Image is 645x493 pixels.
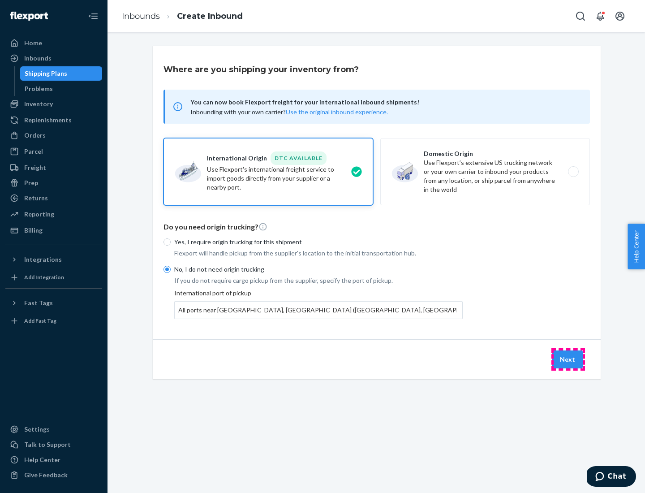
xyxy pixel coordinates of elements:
input: Yes, I require origin trucking for this shipment [163,238,171,246]
div: Prep [24,178,38,187]
div: Returns [24,194,48,203]
div: Freight [24,163,46,172]
a: Shipping Plans [20,66,103,81]
button: Close Navigation [84,7,102,25]
div: Help Center [24,455,60,464]
p: Flexport will handle pickup from the supplier's location to the initial transportation hub. [174,249,463,258]
iframe: Opens a widget where you can chat to one of our agents [587,466,636,489]
div: Shipping Plans [25,69,67,78]
div: Add Fast Tag [24,317,56,324]
a: Freight [5,160,102,175]
div: Orders [24,131,46,140]
ol: breadcrumbs [115,3,250,30]
button: Open Search Box [572,7,589,25]
p: If you do not require cargo pickup from the supplier, specify the port of pickup. [174,276,463,285]
a: Inbounds [122,11,160,21]
a: Parcel [5,144,102,159]
a: Add Fast Tag [5,314,102,328]
button: Open account menu [611,7,629,25]
button: Open notifications [591,7,609,25]
button: Fast Tags [5,296,102,310]
a: Problems [20,82,103,96]
a: Prep [5,176,102,190]
div: Give Feedback [24,471,68,480]
a: Replenishments [5,113,102,127]
button: Help Center [628,224,645,269]
a: Add Integration [5,270,102,285]
p: Yes, I require origin trucking for this shipment [174,238,463,246]
a: Settings [5,422,102,437]
div: Reporting [24,210,54,219]
div: Inbounds [24,54,52,63]
button: Next [552,350,583,368]
div: Billing [24,226,43,235]
a: Orders [5,128,102,143]
a: Inbounds [5,51,102,65]
div: Problems [25,84,53,93]
button: Integrations [5,252,102,267]
h3: Where are you shipping your inventory from? [163,64,359,75]
button: Use the original inbound experience. [286,108,388,117]
div: Inventory [24,99,53,108]
div: Replenishments [24,116,72,125]
p: Do you need origin trucking? [163,222,590,232]
a: Returns [5,191,102,205]
a: Billing [5,223,102,238]
button: Give Feedback [5,468,102,482]
div: International port of pickup [174,289,463,319]
div: Talk to Support [24,440,71,449]
img: Flexport logo [10,12,48,21]
input: No, I do not need origin trucking [163,266,171,273]
span: Inbounding with your own carrier? [190,108,388,116]
a: Inventory [5,97,102,111]
a: Home [5,36,102,50]
p: No, I do not need origin trucking [174,265,463,274]
a: Help Center [5,453,102,467]
a: Create Inbound [177,11,243,21]
button: Talk to Support [5,437,102,452]
div: Home [24,39,42,48]
span: You can now book Flexport freight for your international inbound shipments! [190,97,579,108]
div: Integrations [24,255,62,264]
div: Add Integration [24,273,64,281]
div: Settings [24,425,50,434]
div: Parcel [24,147,43,156]
div: Fast Tags [24,298,53,307]
a: Reporting [5,207,102,221]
